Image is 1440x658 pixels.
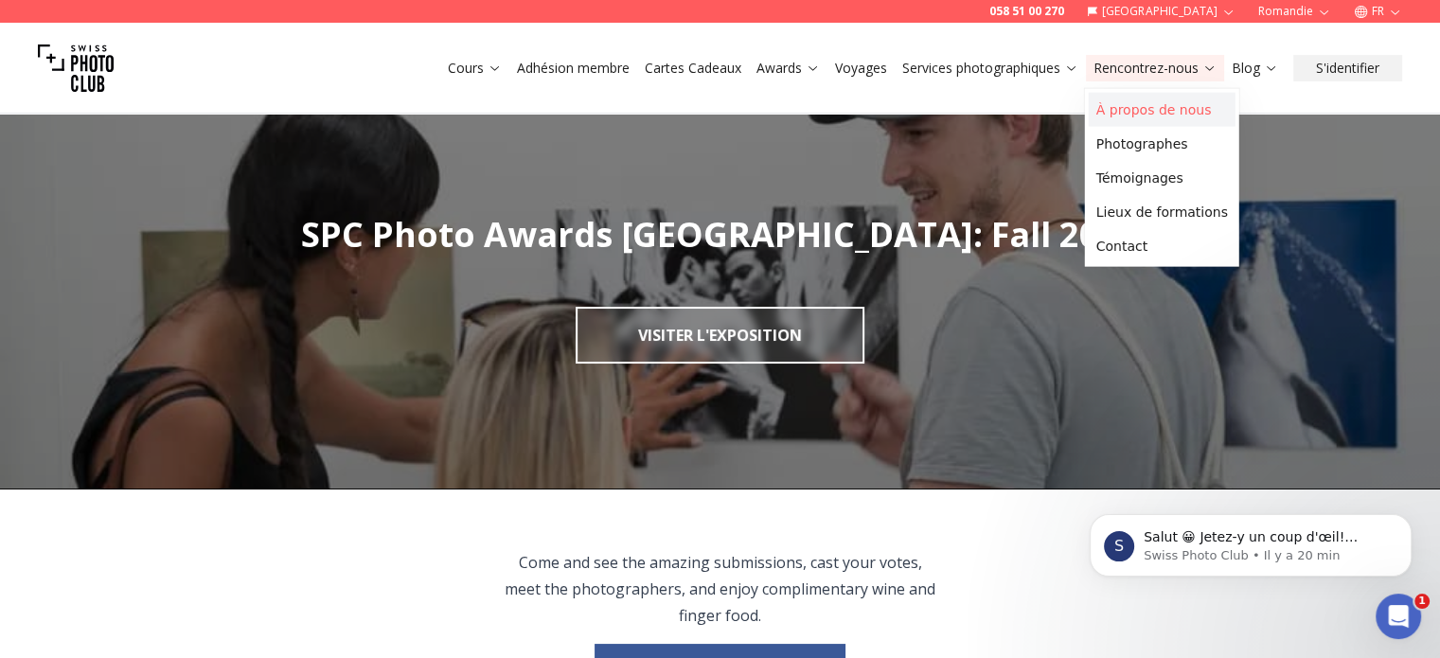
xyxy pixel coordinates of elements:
button: Services photographiques [895,55,1086,81]
a: Voyages [835,59,887,78]
p: Come and see the amazing submissions, cast your votes, meet the photographers, and enjoy complime... [504,549,936,629]
a: Témoignages [1089,161,1236,195]
button: Cartes Cadeaux [637,55,749,81]
button: Adhésion membre [509,55,637,81]
button: Awards [749,55,827,81]
button: Blog [1224,55,1286,81]
iframe: Intercom live chat [1376,594,1421,639]
a: Contact [1089,229,1236,263]
button: Voyages [827,55,895,81]
a: Adhésion membre [517,59,630,78]
img: Swiss photo club [38,30,114,106]
a: Photographes [1089,127,1236,161]
a: Cartes Cadeaux [645,59,741,78]
a: Awards [756,59,820,78]
button: Rencontrez-nous [1086,55,1224,81]
a: 058 51 00 270 [989,4,1064,19]
button: Cours [440,55,509,81]
a: Lieux de formations [1089,195,1236,229]
a: Blog [1232,59,1278,78]
span: 1 [1414,594,1430,609]
button: S'identifier [1293,55,1402,81]
a: Services photographiques [902,59,1078,78]
a: Visiter l'exposition [576,307,864,364]
a: Rencontrez-nous [1093,59,1217,78]
a: À propos de nous [1089,93,1236,127]
iframe: Intercom notifications message [1061,474,1440,607]
a: Cours [448,59,502,78]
